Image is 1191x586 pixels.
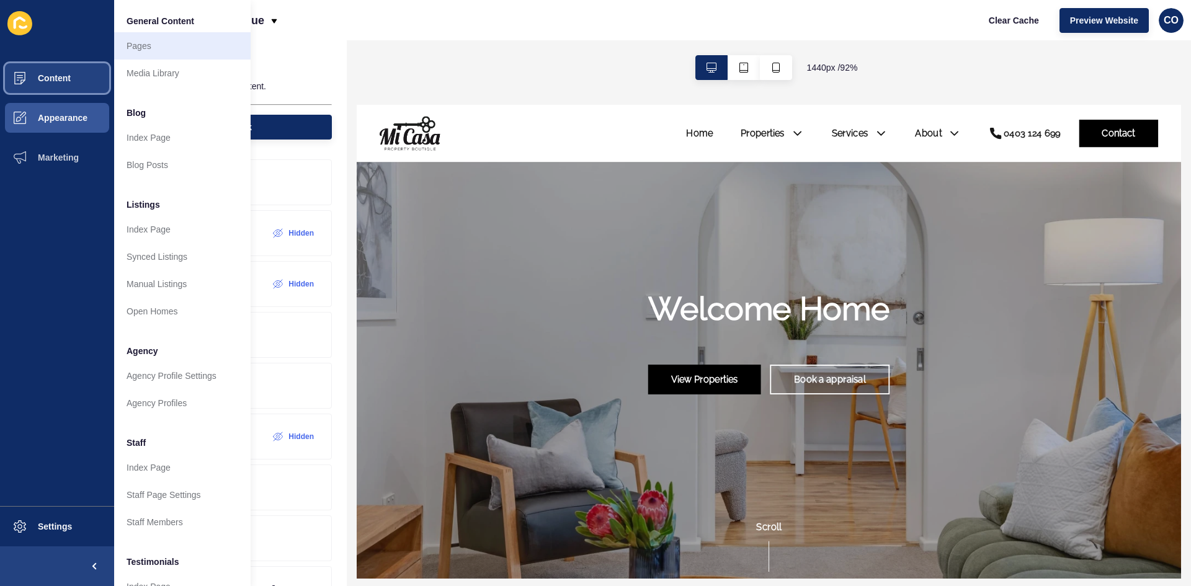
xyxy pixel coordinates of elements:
[114,32,251,60] a: Pages
[114,151,251,179] a: Blog Posts
[127,15,194,27] span: General Content
[605,24,635,38] a: About
[5,450,888,506] div: Scroll
[114,216,251,243] a: Index Page
[288,432,314,442] label: Hidden
[127,345,158,357] span: Agency
[288,228,314,238] label: Hidden
[114,124,251,151] a: Index Page
[357,24,386,38] a: Home
[114,270,251,298] a: Manual Listings
[416,24,463,38] a: Properties
[114,389,251,417] a: Agency Profiles
[783,16,868,46] a: Contact
[114,454,251,481] a: Index Page
[989,14,1039,27] span: Clear Cache
[1059,8,1149,33] button: Preview Website
[316,200,577,242] h1: Welcome Home
[127,437,146,449] span: Staff
[127,556,179,568] span: Testimonials
[114,362,251,389] a: Agency Profile Settings
[114,243,251,270] a: Synced Listings
[114,60,251,87] a: Media Library
[978,8,1050,33] button: Clear Cache
[127,107,146,119] span: Blog
[127,198,160,211] span: Listings
[288,279,314,289] label: Hidden
[114,481,251,508] a: Staff Page Settings
[807,61,858,74] span: 1440 px / 92 %
[701,24,763,38] div: 0403 124 699
[685,24,763,38] a: 0403 124 699
[448,282,578,314] a: Book a appraisal
[114,508,251,536] a: Staff Members
[515,24,555,38] a: Services
[114,298,251,325] a: Open Homes
[316,282,438,314] a: View Properties
[1070,14,1138,27] span: Preview Website
[1164,14,1179,27] span: CO
[25,12,91,50] img: Company logo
